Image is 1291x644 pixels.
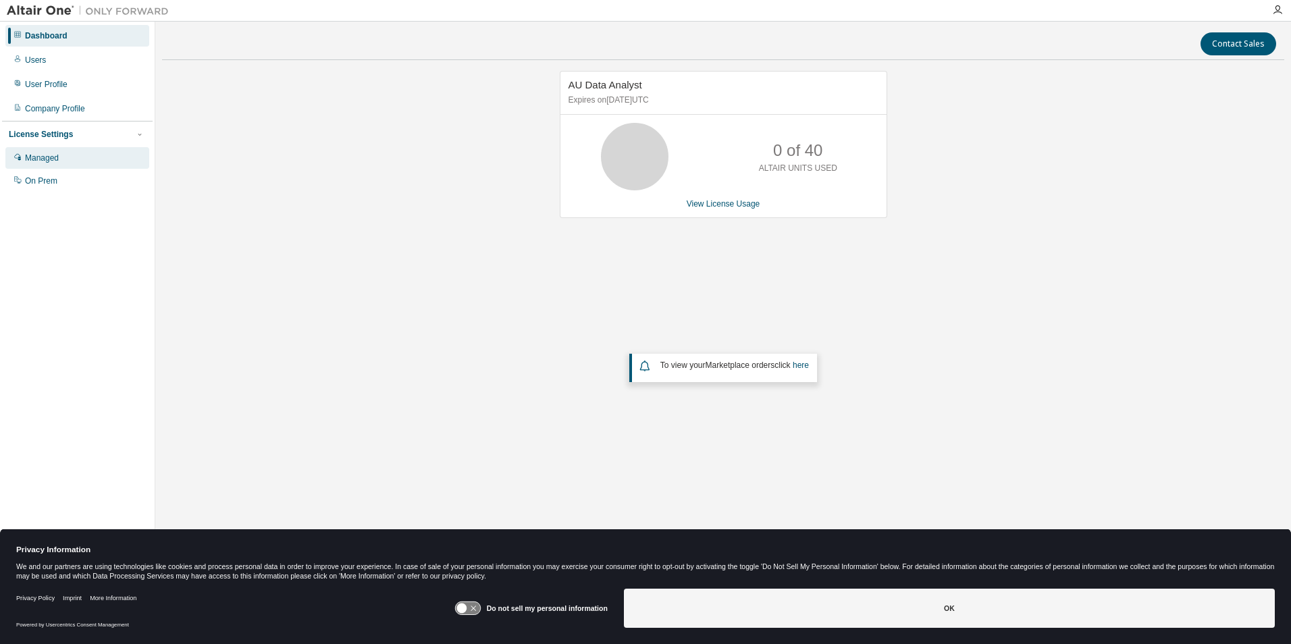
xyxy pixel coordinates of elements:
[9,129,73,140] div: License Settings
[25,153,59,163] div: Managed
[569,79,642,90] span: AU Data Analyst
[25,103,85,114] div: Company Profile
[25,176,57,186] div: On Prem
[25,30,68,41] div: Dashboard
[773,139,822,162] p: 0 of 40
[7,4,176,18] img: Altair One
[687,199,760,209] a: View License Usage
[1201,32,1276,55] button: Contact Sales
[759,163,837,174] p: ALTAIR UNITS USED
[25,79,68,90] div: User Profile
[25,55,46,65] div: Users
[706,360,775,370] em: Marketplace orders
[569,95,875,106] p: Expires on [DATE] UTC
[660,360,809,370] span: To view your click
[793,360,809,370] a: here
